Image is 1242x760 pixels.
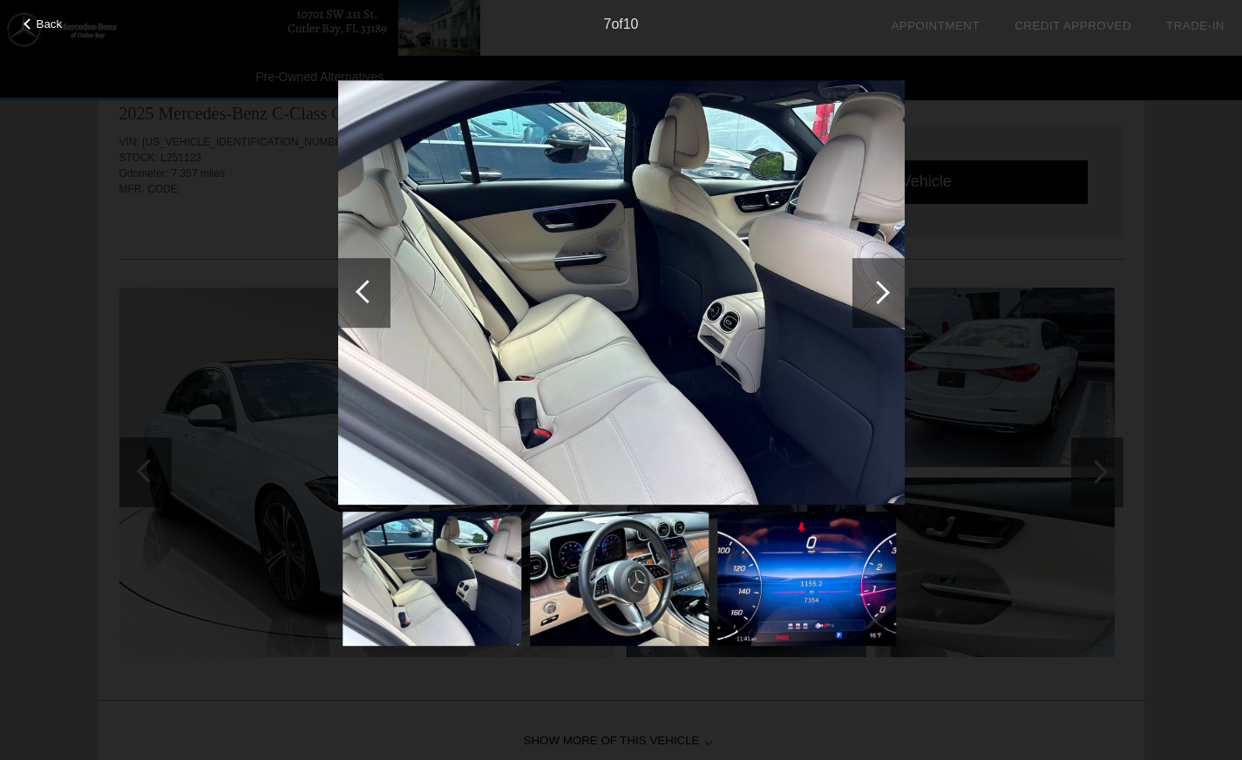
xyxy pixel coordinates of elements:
[891,19,980,32] a: Appointment
[1015,19,1131,32] a: Credit Approved
[343,512,521,646] img: a0e81100ce4688af4d0bdf842827ae43.jpeg
[603,17,611,31] span: 7
[37,17,63,31] span: Back
[623,17,639,31] span: 10
[338,80,905,506] img: a0e81100ce4688af4d0bdf842827ae43.jpeg
[1166,19,1225,32] a: Trade-In
[530,512,709,646] img: cc43d97035200775f610a2a82ef60a13.jpeg
[717,512,896,646] img: dbb15b00512e2b028ee522e0e666cb89.jpeg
